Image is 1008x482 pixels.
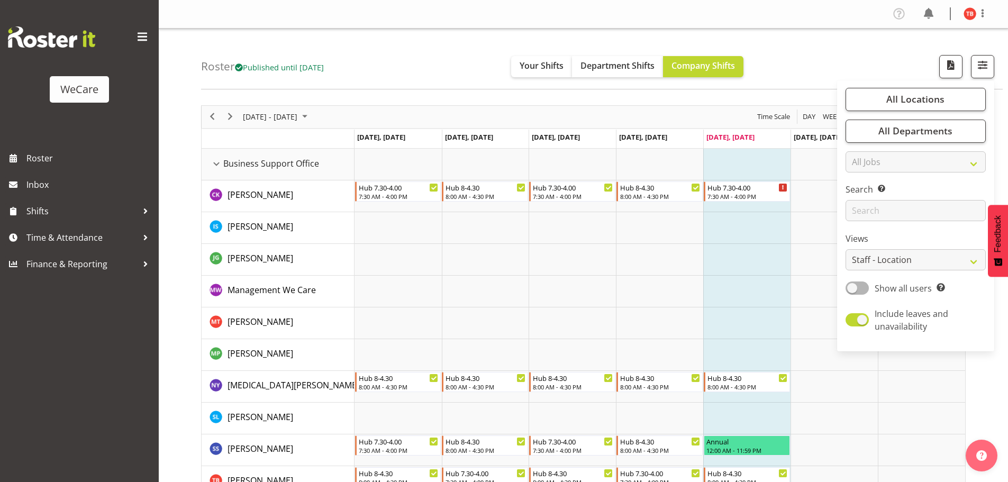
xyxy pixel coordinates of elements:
[228,348,293,359] span: [PERSON_NAME]
[533,182,613,193] div: Hub 7.30-4.00
[359,446,439,454] div: 7:30 AM - 4:00 PM
[446,468,525,478] div: Hub 7.30-4.00
[228,315,293,328] a: [PERSON_NAME]
[446,436,525,447] div: Hub 8-4.30
[533,468,613,478] div: Hub 8-4.30
[875,283,932,294] span: Show all users
[202,180,355,212] td: Chloe Kim resource
[359,182,439,193] div: Hub 7.30-4.00
[802,110,816,123] span: Day
[241,110,312,123] button: October 2025
[520,60,564,71] span: Your Shifts
[619,132,667,142] span: [DATE], [DATE]
[228,443,293,454] span: [PERSON_NAME]
[707,182,787,193] div: Hub 7.30-4.00
[202,149,355,180] td: Business Support Office resource
[442,435,528,456] div: Savita Savita"s event - Hub 8-4.30 Begin From Tuesday, October 7, 2025 at 8:00:00 AM GMT+13:00 En...
[202,276,355,307] td: Management We Care resource
[529,435,615,456] div: Savita Savita"s event - Hub 7.30-4.00 Begin From Wednesday, October 8, 2025 at 7:30:00 AM GMT+13:...
[228,379,359,392] a: [MEDICAL_DATA][PERSON_NAME]
[704,372,790,392] div: Nikita Yates"s event - Hub 8-4.30 Begin From Friday, October 10, 2025 at 8:00:00 AM GMT+13:00 End...
[446,372,525,383] div: Hub 8-4.30
[205,110,220,123] button: Previous
[846,200,986,221] input: Search
[235,62,324,72] span: Published until [DATE]
[8,26,95,48] img: Rosterit website logo
[26,203,138,219] span: Shifts
[202,371,355,403] td: Nikita Yates resource
[532,132,580,142] span: [DATE], [DATE]
[355,435,441,456] div: Savita Savita"s event - Hub 7.30-4.00 Begin From Monday, October 6, 2025 at 7:30:00 AM GMT+13:00 ...
[359,372,439,383] div: Hub 8-4.30
[620,383,700,391] div: 8:00 AM - 4:30 PM
[886,93,945,105] span: All Locations
[878,124,952,137] span: All Departments
[202,307,355,339] td: Michelle Thomas resource
[976,450,987,461] img: help-xxl-2.png
[794,132,842,142] span: [DATE], [DATE]
[228,252,293,264] span: [PERSON_NAME]
[533,383,613,391] div: 8:00 AM - 4:30 PM
[511,56,572,77] button: Your Shifts
[228,316,293,328] span: [PERSON_NAME]
[359,383,439,391] div: 8:00 AM - 4:30 PM
[822,110,842,123] span: Week
[756,110,791,123] span: Time Scale
[533,192,613,201] div: 7:30 AM - 4:00 PM
[202,434,355,466] td: Savita Savita resource
[529,372,615,392] div: Nikita Yates"s event - Hub 8-4.30 Begin From Wednesday, October 8, 2025 at 8:00:00 AM GMT+13:00 E...
[446,446,525,454] div: 8:00 AM - 4:30 PM
[707,468,787,478] div: Hub 8-4.30
[228,188,293,201] a: [PERSON_NAME]
[707,383,787,391] div: 8:00 AM - 4:30 PM
[821,110,843,123] button: Timeline Week
[706,436,787,447] div: Annual
[228,284,316,296] a: Management We Care
[359,468,439,478] div: Hub 8-4.30
[706,446,787,454] div: 12:00 AM - 11:59 PM
[939,55,962,78] button: Download a PDF of the roster according to the set date range.
[671,60,735,71] span: Company Shifts
[202,403,355,434] td: Sarah Lamont resource
[442,372,528,392] div: Nikita Yates"s event - Hub 8-4.30 Begin From Tuesday, October 7, 2025 at 8:00:00 AM GMT+13:00 End...
[221,106,239,128] div: next period
[988,205,1008,277] button: Feedback - Show survey
[228,221,293,232] span: [PERSON_NAME]
[228,347,293,360] a: [PERSON_NAME]
[572,56,663,77] button: Department Shifts
[223,110,238,123] button: Next
[533,446,613,454] div: 7:30 AM - 4:00 PM
[228,411,293,423] a: [PERSON_NAME]
[616,372,703,392] div: Nikita Yates"s event - Hub 8-4.30 Begin From Thursday, October 9, 2025 at 8:00:00 AM GMT+13:00 En...
[355,372,441,392] div: Nikita Yates"s event - Hub 8-4.30 Begin From Monday, October 6, 2025 at 8:00:00 AM GMT+13:00 Ends...
[446,182,525,193] div: Hub 8-4.30
[26,177,153,193] span: Inbox
[202,244,355,276] td: Janine Grundler resource
[707,372,787,383] div: Hub 8-4.30
[359,192,439,201] div: 7:30 AM - 4:00 PM
[223,157,319,170] span: Business Support Office
[846,232,986,245] label: Views
[620,446,700,454] div: 8:00 AM - 4:30 PM
[663,56,743,77] button: Company Shifts
[846,183,986,196] label: Search
[202,339,355,371] td: Millie Pumphrey resource
[228,252,293,265] a: [PERSON_NAME]
[756,110,792,123] button: Time Scale
[242,110,298,123] span: [DATE] - [DATE]
[529,181,615,202] div: Chloe Kim"s event - Hub 7.30-4.00 Begin From Wednesday, October 8, 2025 at 7:30:00 AM GMT+13:00 E...
[620,468,700,478] div: Hub 7.30-4.00
[580,60,655,71] span: Department Shifts
[533,372,613,383] div: Hub 8-4.30
[357,132,405,142] span: [DATE], [DATE]
[26,256,138,272] span: Finance & Reporting
[359,436,439,447] div: Hub 7.30-4.00
[239,106,314,128] div: October 06 - 12, 2025
[620,372,700,383] div: Hub 8-4.30
[620,436,700,447] div: Hub 8-4.30
[993,215,1003,252] span: Feedback
[228,220,293,233] a: [PERSON_NAME]
[620,182,700,193] div: Hub 8-4.30
[704,435,790,456] div: Savita Savita"s event - Annual Begin From Friday, October 10, 2025 at 12:00:00 AM GMT+13:00 Ends ...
